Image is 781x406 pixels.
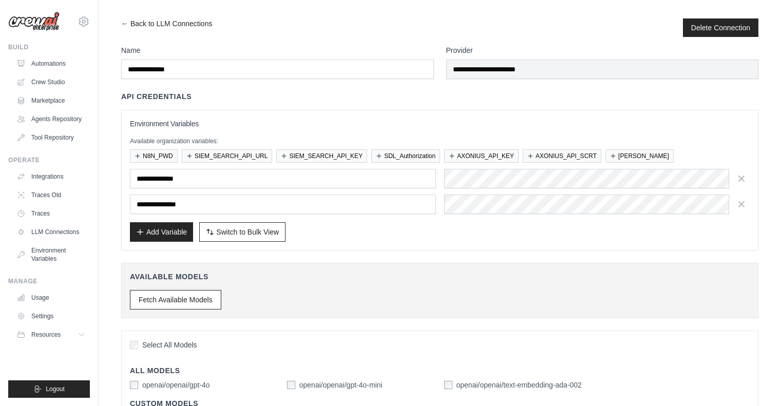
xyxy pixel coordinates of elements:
h4: API Credentials [121,91,192,102]
a: Crew Studio [12,74,90,90]
button: SIEM_SEARCH_API_URL [182,149,273,163]
button: AXONIUS_API_KEY [444,149,519,163]
div: Build [8,43,90,51]
span: Switch to Bulk View [216,227,279,237]
button: [PERSON_NAME] [605,149,674,163]
a: Settings [12,308,90,324]
a: Automations [12,55,90,72]
img: Logo [8,12,60,31]
button: Logout [8,380,90,398]
button: Switch to Bulk View [199,222,285,242]
div: Manage [8,277,90,285]
div: Operate [8,156,90,164]
a: Usage [12,289,90,306]
button: SDL_Authorization [371,149,440,163]
button: Fetch Available Models [130,290,221,310]
h4: All Models [130,365,750,376]
a: Agents Repository [12,111,90,127]
input: openai/openai/gpt-4o [130,381,138,389]
a: Traces [12,205,90,222]
input: openai/openai/gpt-4o-mini [287,381,295,389]
span: Logout [46,385,65,393]
label: openai/openai/gpt-4o [142,380,210,390]
p: Available organization variables: [130,137,750,145]
button: N8N_PWD [130,149,178,163]
span: Select All Models [142,340,197,350]
a: Marketplace [12,92,90,109]
label: Name [121,45,434,55]
a: Tool Repository [12,129,90,146]
a: Environment Variables [12,242,90,267]
h3: Environment Variables [130,119,750,129]
label: Provider [446,45,759,55]
h4: Available Models [130,272,750,282]
input: Select All Models [130,341,138,349]
button: Add Variable [130,222,193,242]
input: openai/openai/text-embedding-ada-002 [444,381,452,389]
button: SIEM_SEARCH_API_KEY [276,149,367,163]
label: openai/openai/text-embedding-ada-002 [456,380,582,390]
a: LLM Connections [12,224,90,240]
a: ← Back to LLM Connections [121,18,212,37]
a: Traces Old [12,187,90,203]
button: Resources [12,326,90,343]
label: openai/openai/gpt-4o-mini [299,380,383,390]
a: Integrations [12,168,90,185]
span: Resources [31,331,61,339]
button: Delete Connection [691,23,750,33]
button: AXONIUS_API_SCRT [523,149,601,163]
